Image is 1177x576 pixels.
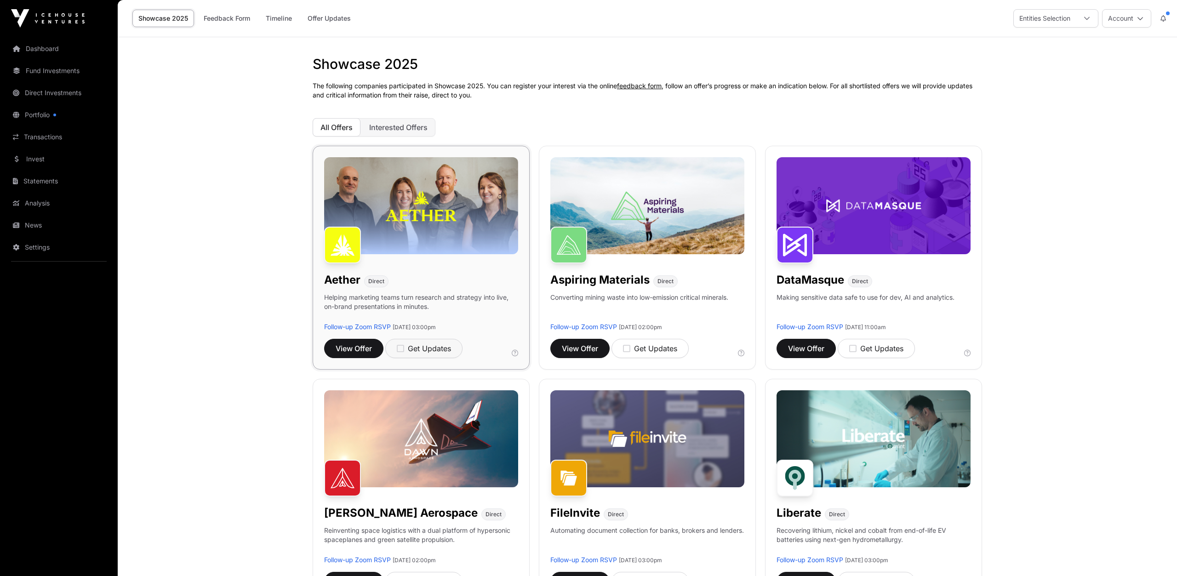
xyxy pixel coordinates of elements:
img: DataMasque-Banner.jpg [777,157,971,254]
span: Direct [657,278,674,285]
button: Get Updates [611,339,689,358]
h1: FileInvite [550,506,600,520]
span: Direct [852,278,868,285]
img: Dawn-Banner.jpg [324,390,518,487]
h1: Showcase 2025 [313,56,982,72]
p: Converting mining waste into low-emission critical minerals. [550,293,728,322]
a: Analysis [7,193,110,213]
a: Follow-up Zoom RSVP [777,323,843,331]
a: Invest [7,149,110,169]
span: Direct [608,511,624,518]
h1: Aspiring Materials [550,273,650,287]
a: Offer Updates [302,10,357,27]
span: All Offers [320,123,353,132]
a: Settings [7,237,110,257]
img: Dawn Aerospace [324,460,361,496]
h1: [PERSON_NAME] Aerospace [324,506,478,520]
div: Get Updates [849,343,903,354]
button: Interested Offers [361,118,435,137]
p: Helping marketing teams turn research and strategy into live, on-brand presentations in minutes. [324,293,518,322]
button: Get Updates [838,339,915,358]
span: View Offer [336,343,372,354]
img: Aether [324,227,361,263]
span: View Offer [562,343,598,354]
img: File-Invite-Banner.jpg [550,390,744,487]
img: Aether-Banner.jpg [324,157,518,254]
h1: Liberate [777,506,821,520]
a: Follow-up Zoom RSVP [550,556,617,564]
a: Follow-up Zoom RSVP [324,556,391,564]
a: News [7,215,110,235]
button: Account [1102,9,1151,28]
a: Transactions [7,127,110,147]
span: View Offer [788,343,824,354]
p: Reinventing space logistics with a dual platform of hypersonic spaceplanes and green satellite pr... [324,526,518,555]
a: Portfolio [7,105,110,125]
span: [DATE] 11:00am [845,324,886,331]
span: Direct [368,278,384,285]
span: [DATE] 03:00pm [393,324,436,331]
img: Icehouse Ventures Logo [11,9,85,28]
a: Follow-up Zoom RSVP [550,323,617,331]
img: FileInvite [550,460,587,496]
span: Direct [829,511,845,518]
a: Follow-up Zoom RSVP [324,323,391,331]
div: Entities Selection [1014,10,1076,27]
div: Get Updates [623,343,677,354]
p: Automating document collection for banks, brokers and lenders. [550,526,744,555]
iframe: Chat Widget [1131,532,1177,576]
a: Showcase 2025 [132,10,194,27]
span: [DATE] 02:00pm [619,324,662,331]
a: feedback form [617,82,662,90]
img: Liberate [777,460,813,496]
a: Statements [7,171,110,191]
h1: DataMasque [777,273,844,287]
a: Feedback Form [198,10,256,27]
button: All Offers [313,118,360,137]
a: Follow-up Zoom RSVP [777,556,843,564]
span: [DATE] 03:00pm [619,557,662,564]
button: View Offer [550,339,610,358]
h1: Aether [324,273,360,287]
span: [DATE] 02:00pm [393,557,436,564]
img: Aspiring Materials [550,227,587,263]
button: Get Updates [385,339,463,358]
img: DataMasque [777,227,813,263]
button: View Offer [777,339,836,358]
div: Get Updates [397,343,451,354]
a: Timeline [260,10,298,27]
a: Direct Investments [7,83,110,103]
span: Interested Offers [369,123,428,132]
a: Dashboard [7,39,110,59]
p: The following companies participated in Showcase 2025. You can register your interest via the onl... [313,81,982,100]
a: Fund Investments [7,61,110,81]
img: Liberate-Banner.jpg [777,390,971,487]
img: Aspiring-Banner.jpg [550,157,744,254]
button: View Offer [324,339,383,358]
span: Direct [486,511,502,518]
span: [DATE] 03:00pm [845,557,888,564]
p: Recovering lithium, nickel and cobalt from end-of-life EV batteries using next-gen hydrometallurgy. [777,526,971,555]
p: Making sensitive data safe to use for dev, AI and analytics. [777,293,954,322]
